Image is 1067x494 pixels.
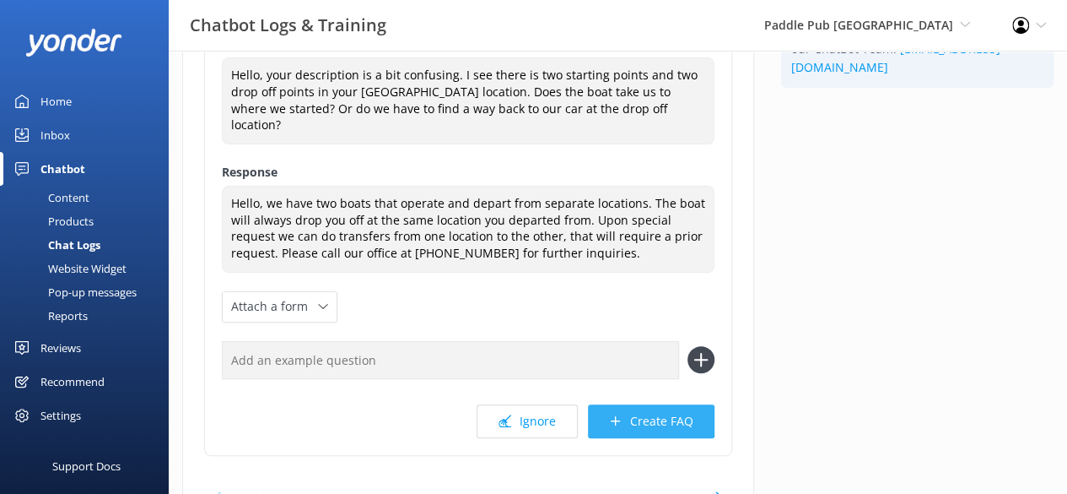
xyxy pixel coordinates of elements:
div: Settings [40,399,81,432]
div: Inbox [40,118,70,152]
h3: Chatbot Logs & Training [190,12,386,39]
span: Paddle Pub [GEOGRAPHIC_DATA] [764,17,953,33]
label: Response [222,163,714,182]
div: Chatbot [40,152,85,186]
a: Chat Logs [10,233,169,257]
div: Reviews [40,331,81,365]
img: yonder-white-logo.png [25,29,122,57]
div: Products [10,209,94,233]
a: Content [10,186,169,209]
div: Pop-up messages [10,280,137,304]
a: Products [10,209,169,233]
div: Home [40,84,72,118]
span: Attach a form [231,297,318,316]
textarea: Hello, your description is a bit confusing. I see there is two starting points and two drop off p... [222,57,714,144]
button: Create FAQ [588,404,714,438]
div: Chat Logs [10,233,100,257]
a: Reports [10,304,169,328]
div: Website Widget [10,257,127,280]
textarea: Hello, we have two boats that operate and depart from separate locations. The boat will always dr... [222,186,714,272]
div: Support Docs [52,449,121,483]
a: Website Widget [10,257,169,280]
a: Pop-up messages [10,280,169,304]
div: Content [10,186,89,209]
div: Reports [10,304,88,328]
div: Recommend [40,365,105,399]
input: Add an example question [222,341,679,379]
button: Ignore [477,404,578,438]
